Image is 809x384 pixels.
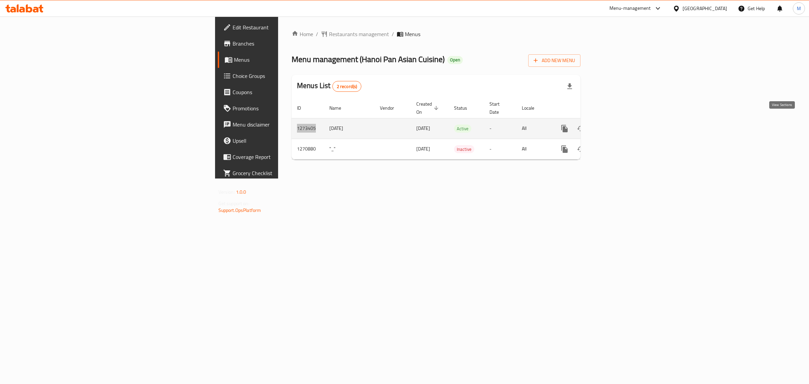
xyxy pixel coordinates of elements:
[233,88,345,96] span: Coupons
[218,116,350,133] a: Menu disclaimer
[447,56,463,64] div: Open
[329,30,389,38] span: Restaurants management
[233,72,345,80] span: Choice Groups
[609,4,651,12] div: Menu-management
[218,133,350,149] a: Upsell
[236,188,246,196] span: 1.0.0
[218,188,235,196] span: Version:
[233,137,345,145] span: Upsell
[297,81,361,92] h2: Menus List
[557,120,573,137] button: more
[292,30,580,38] nav: breadcrumb
[218,68,350,84] a: Choice Groups
[233,104,345,112] span: Promotions
[218,100,350,116] a: Promotions
[218,149,350,165] a: Coverage Report
[297,104,310,112] span: ID
[416,100,441,116] span: Created On
[516,139,551,159] td: All
[218,35,350,52] a: Branches
[528,54,580,67] button: Add New Menu
[218,206,261,215] a: Support.OpsPlatform
[447,57,463,63] span: Open
[321,30,389,38] a: Restaurants management
[797,5,801,12] span: M
[454,125,471,133] div: Active
[416,124,430,133] span: [DATE]
[416,144,430,153] span: [DATE]
[392,30,394,38] li: /
[329,104,350,112] span: Name
[557,141,573,157] button: more
[683,5,727,12] div: [GEOGRAPHIC_DATA]
[218,84,350,100] a: Coupons
[454,125,471,133] span: Active
[333,83,361,90] span: 2 record(s)
[233,120,345,129] span: Menu disclaimer
[292,98,627,160] table: enhanced table
[218,52,350,68] a: Menus
[218,165,350,181] a: Grocery Checklist
[522,104,543,112] span: Locale
[233,153,345,161] span: Coverage Report
[484,139,516,159] td: -
[233,39,345,48] span: Branches
[534,56,575,65] span: Add New Menu
[234,56,345,64] span: Menus
[454,104,476,112] span: Status
[218,199,249,208] span: Get support on:
[233,23,345,31] span: Edit Restaurant
[551,98,627,118] th: Actions
[454,145,474,153] span: Inactive
[562,78,578,94] div: Export file
[489,100,508,116] span: Start Date
[332,81,362,92] div: Total records count
[218,19,350,35] a: Edit Restaurant
[484,118,516,139] td: -
[405,30,420,38] span: Menus
[516,118,551,139] td: All
[292,52,445,67] span: Menu management ( ⁠Hanoi Pan Asian Cuisine )
[233,169,345,177] span: Grocery Checklist
[380,104,403,112] span: Vendor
